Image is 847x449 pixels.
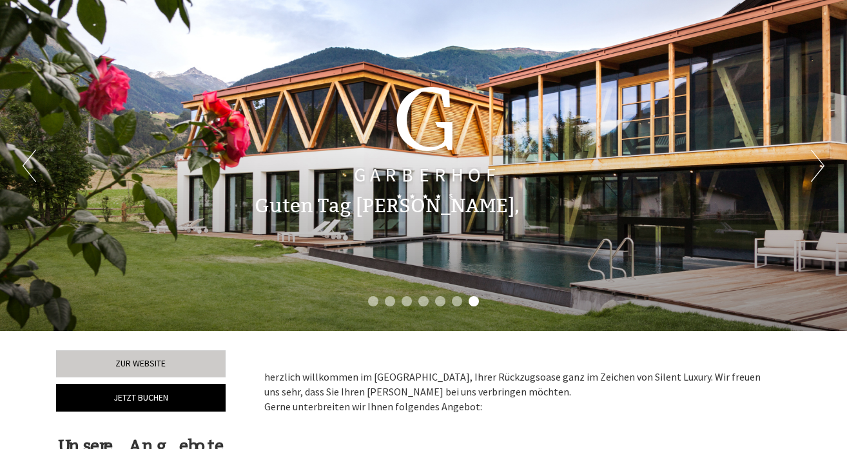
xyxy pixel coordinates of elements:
[255,195,520,217] h1: Guten Tag [PERSON_NAME],
[56,384,226,412] a: Jetzt buchen
[264,370,772,414] p: herzlich willkommen im [GEOGRAPHIC_DATA], Ihrer Rückzugsoase ganz im Zeichen von Silent Luxury. W...
[56,350,226,377] a: Zur Website
[811,150,824,182] button: Next
[23,150,36,182] button: Previous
